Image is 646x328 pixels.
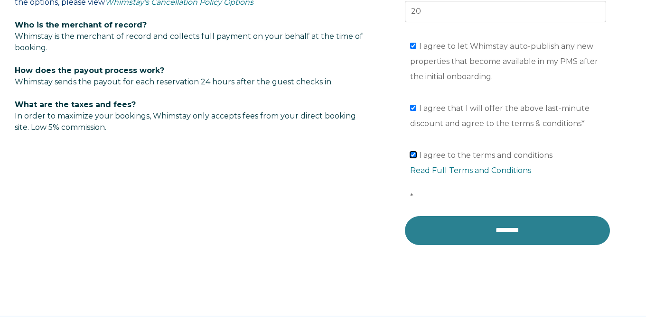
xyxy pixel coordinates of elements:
span: How does the payout process work? [15,66,164,75]
input: I agree to the terms and conditionsRead Full Terms and Conditions* [410,152,416,158]
span: In order to maximize your bookings, Whimstay only accepts fees from your direct booking site. Low... [15,100,356,132]
a: Read Full Terms and Conditions [410,166,531,175]
span: I agree to the terms and conditions [410,151,611,201]
span: Who is the merchant of record? [15,20,147,29]
span: I agree to let Whimstay auto-publish any new properties that become available in my PMS after the... [410,42,598,81]
span: Whimstay is the merchant of record and collects full payment on your behalf at the time of booking. [15,32,363,52]
span: What are the taxes and fees? [15,100,136,109]
span: Whimstay sends the payout for each reservation 24 hours after the guest checks in. [15,77,333,86]
input: I agree to let Whimstay auto-publish any new properties that become available in my PMS after the... [410,43,416,49]
input: I agree that I will offer the above last-minute discount and agree to the terms & conditions* [410,105,416,111]
span: I agree that I will offer the above last-minute discount and agree to the terms & conditions [410,104,590,128]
